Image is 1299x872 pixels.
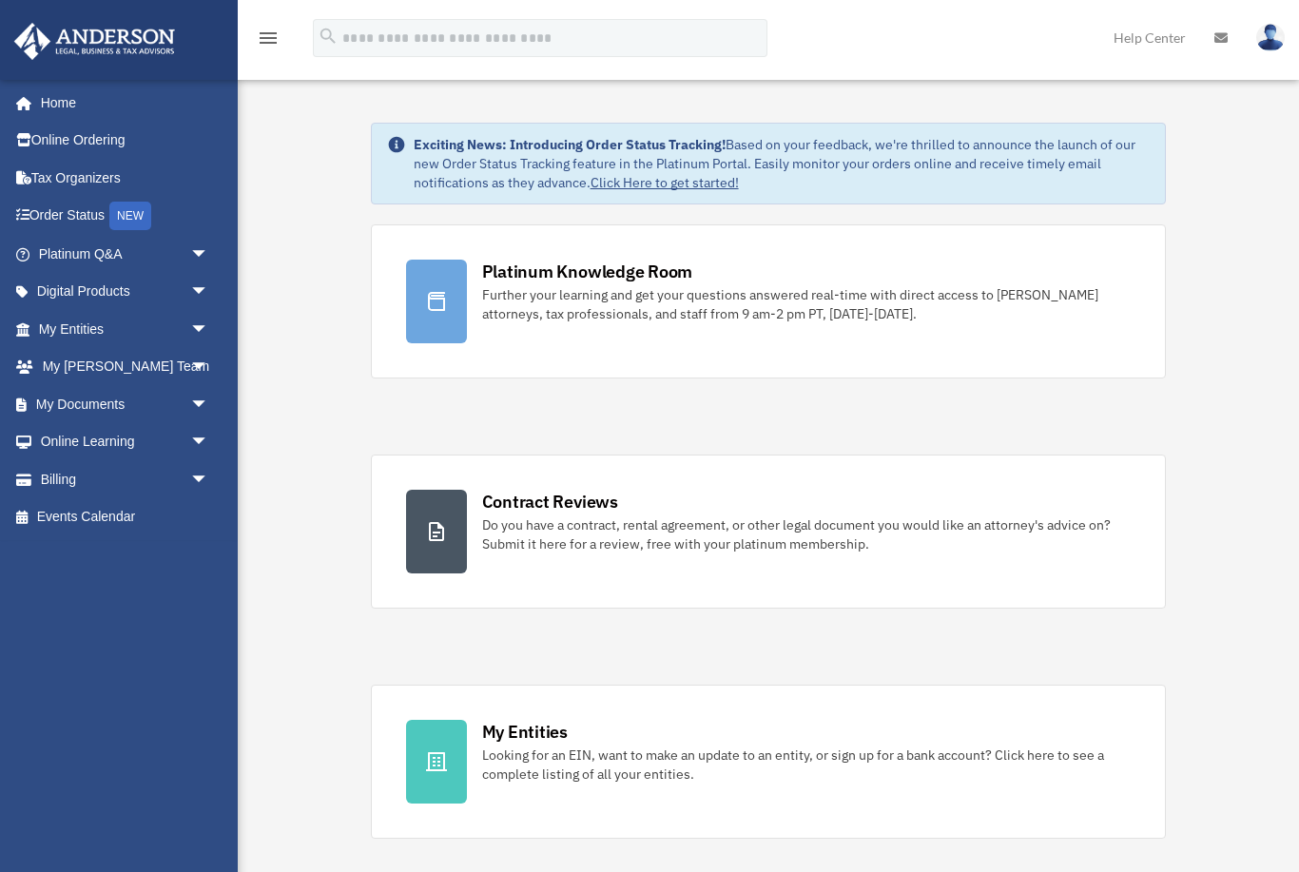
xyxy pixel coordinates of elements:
a: Billingarrow_drop_down [13,460,238,498]
span: arrow_drop_down [190,348,228,387]
span: arrow_drop_down [190,423,228,462]
img: User Pic [1256,24,1285,51]
span: arrow_drop_down [190,273,228,312]
div: My Entities [482,720,568,744]
a: Platinum Q&Aarrow_drop_down [13,235,238,273]
div: Contract Reviews [482,490,618,514]
a: Tax Organizers [13,159,238,197]
a: Digital Productsarrow_drop_down [13,273,238,311]
span: arrow_drop_down [190,460,228,499]
a: Online Learningarrow_drop_down [13,423,238,461]
div: Based on your feedback, we're thrilled to announce the launch of our new Order Status Tracking fe... [414,135,1151,192]
a: Home [13,84,228,122]
span: arrow_drop_down [190,385,228,424]
i: menu [257,27,280,49]
div: NEW [109,202,151,230]
a: Click Here to get started! [591,174,739,191]
a: Online Ordering [13,122,238,160]
a: My Documentsarrow_drop_down [13,385,238,423]
a: menu [257,33,280,49]
img: Anderson Advisors Platinum Portal [9,23,181,60]
a: My Entities Looking for an EIN, want to make an update to an entity, or sign up for a bank accoun... [371,685,1167,839]
a: Order StatusNEW [13,197,238,236]
a: Events Calendar [13,498,238,536]
strong: Exciting News: Introducing Order Status Tracking! [414,136,726,153]
div: Platinum Knowledge Room [482,260,693,283]
a: Contract Reviews Do you have a contract, rental agreement, or other legal document you would like... [371,455,1167,609]
span: arrow_drop_down [190,235,228,274]
span: arrow_drop_down [190,310,228,349]
div: Looking for an EIN, want to make an update to an entity, or sign up for a bank account? Click her... [482,746,1132,784]
a: Platinum Knowledge Room Further your learning and get your questions answered real-time with dire... [371,224,1167,378]
a: My [PERSON_NAME] Teamarrow_drop_down [13,348,238,386]
div: Further your learning and get your questions answered real-time with direct access to [PERSON_NAM... [482,285,1132,323]
div: Do you have a contract, rental agreement, or other legal document you would like an attorney's ad... [482,515,1132,553]
i: search [318,26,339,47]
a: My Entitiesarrow_drop_down [13,310,238,348]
